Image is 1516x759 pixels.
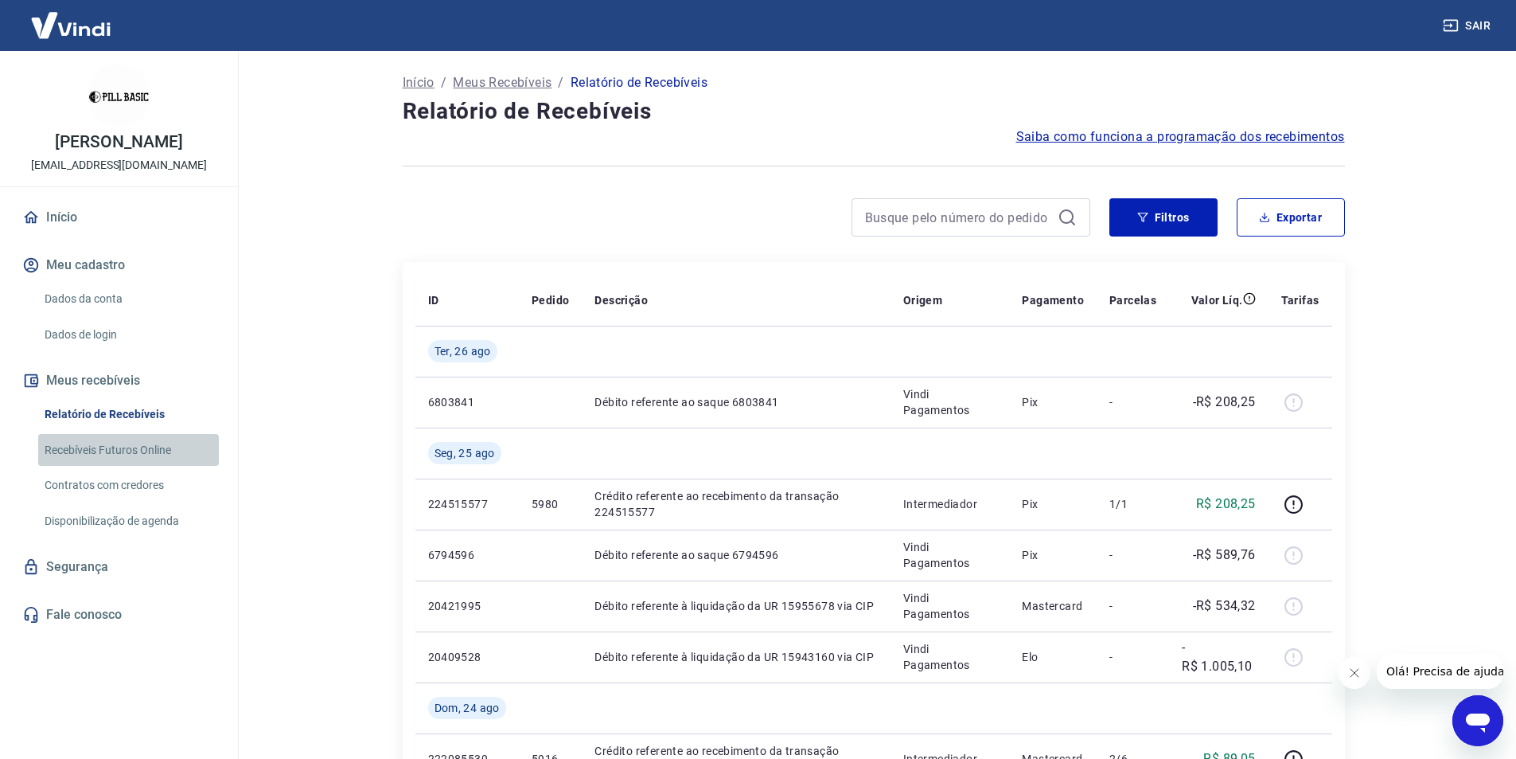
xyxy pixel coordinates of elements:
p: Débito referente à liquidação da UR 15955678 via CIP [594,598,878,614]
a: Recebíveis Futuros Online [38,434,219,467]
p: -R$ 534,32 [1193,597,1256,616]
p: Vindi Pagamentos [903,590,997,622]
span: Dom, 24 ago [435,700,500,716]
p: Tarifas [1281,292,1319,308]
p: Valor Líq. [1191,292,1243,308]
button: Sair [1440,11,1497,41]
p: [PERSON_NAME] [55,134,182,151]
span: Olá! Precisa de ajuda? [10,11,134,24]
p: - [1109,649,1156,665]
a: Dados da conta [38,283,219,315]
p: Débito referente à liquidação da UR 15943160 via CIP [594,649,878,665]
img: 7b173713-c00c-4840-817e-39533e08743d.jpeg [88,64,151,127]
h4: Relatório de Recebíveis [403,96,1345,127]
button: Meu cadastro [19,248,219,283]
iframe: Botão para abrir a janela de mensagens [1452,695,1503,746]
iframe: Mensagem da empresa [1377,654,1503,689]
p: Elo [1022,649,1084,665]
p: Parcelas [1109,292,1156,308]
p: [EMAIL_ADDRESS][DOMAIN_NAME] [31,157,207,174]
p: / [441,73,446,92]
a: Início [403,73,435,92]
p: / [558,73,563,92]
p: Vindi Pagamentos [903,386,997,418]
a: Disponibilização de agenda [38,505,219,538]
p: Vindi Pagamentos [903,641,997,673]
p: Vindi Pagamentos [903,539,997,571]
p: -R$ 208,25 [1193,393,1256,412]
a: Segurança [19,550,219,585]
button: Exportar [1237,198,1345,237]
input: Busque pelo número do pedido [865,205,1051,229]
p: Débito referente ao saque 6803841 [594,394,878,410]
p: -R$ 1.005,10 [1182,638,1255,676]
p: ID [428,292,439,308]
a: Contratos com credores [38,469,219,502]
p: Intermediador [903,496,997,512]
a: Saiba como funciona a programação dos recebimentos [1016,127,1345,147]
p: 224515577 [428,496,506,512]
span: Ter, 26 ago [435,343,491,359]
p: Mastercard [1022,598,1084,614]
button: Filtros [1109,198,1218,237]
a: Relatório de Recebíveis [38,398,219,431]
p: 20409528 [428,649,506,665]
p: - [1109,547,1156,563]
span: Seg, 25 ago [435,445,495,461]
p: 6794596 [428,547,506,563]
p: Crédito referente ao recebimento da transação 224515577 [594,488,878,520]
p: - [1109,394,1156,410]
p: Pagamento [1022,292,1084,308]
p: Pix [1022,547,1084,563]
a: Fale conosco [19,597,219,632]
p: 5980 [532,496,569,512]
a: Dados de login [38,319,219,351]
p: - [1109,598,1156,614]
img: Vindi [19,1,123,49]
p: Pix [1022,496,1084,512]
p: R$ 208,25 [1196,495,1256,514]
iframe: Fechar mensagem [1339,657,1370,689]
p: Origem [903,292,942,308]
p: Pedido [532,292,569,308]
p: Relatório de Recebíveis [571,73,707,92]
button: Meus recebíveis [19,363,219,398]
p: Débito referente ao saque 6794596 [594,547,878,563]
p: 6803841 [428,394,506,410]
p: 1/1 [1109,496,1156,512]
p: 20421995 [428,598,506,614]
p: Pix [1022,394,1084,410]
a: Meus Recebíveis [453,73,551,92]
p: -R$ 589,76 [1193,546,1256,565]
p: Descrição [594,292,648,308]
a: Início [19,200,219,235]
